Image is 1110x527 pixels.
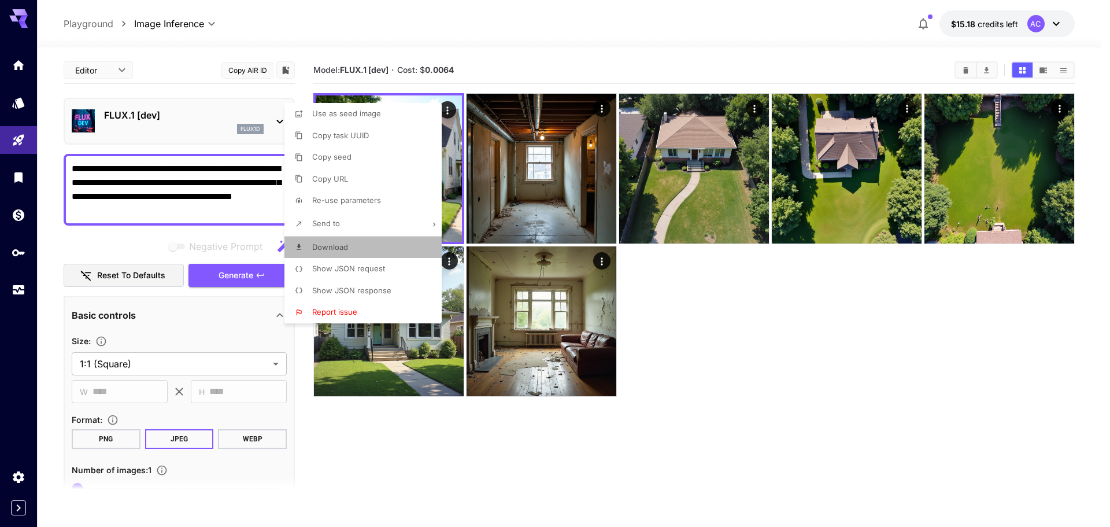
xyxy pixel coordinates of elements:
span: Report issue [312,307,357,316]
span: Use as seed image [312,109,381,118]
span: Copy seed [312,152,351,161]
span: Copy task UUID [312,131,369,140]
span: Download [312,242,348,252]
span: Re-use parameters [312,196,381,205]
span: Show JSON request [312,264,385,273]
span: Send to [312,219,340,228]
span: Show JSON response [312,286,391,295]
span: Copy URL [312,174,348,183]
